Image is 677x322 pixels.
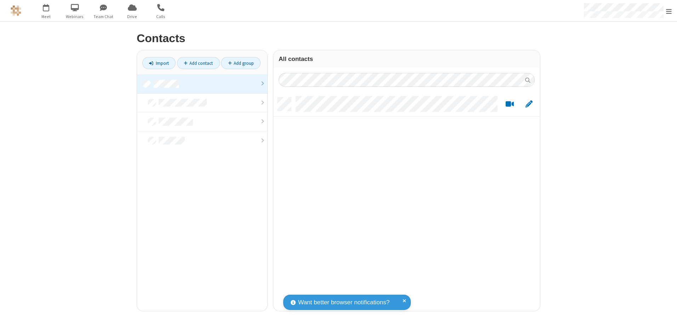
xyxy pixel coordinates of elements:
a: Import [142,57,176,69]
h2: Contacts [137,32,540,45]
h3: All contacts [279,56,535,62]
span: Calls [148,13,174,20]
span: Webinars [62,13,88,20]
span: Meet [33,13,59,20]
button: Start a video meeting [503,100,517,109]
a: Add group [221,57,261,69]
span: Drive [119,13,146,20]
span: Want better browser notifications? [298,298,389,307]
a: Add contact [177,57,220,69]
button: Edit [522,100,536,109]
div: grid [273,92,540,311]
img: QA Selenium DO NOT DELETE OR CHANGE [11,5,21,16]
span: Team Chat [90,13,117,20]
